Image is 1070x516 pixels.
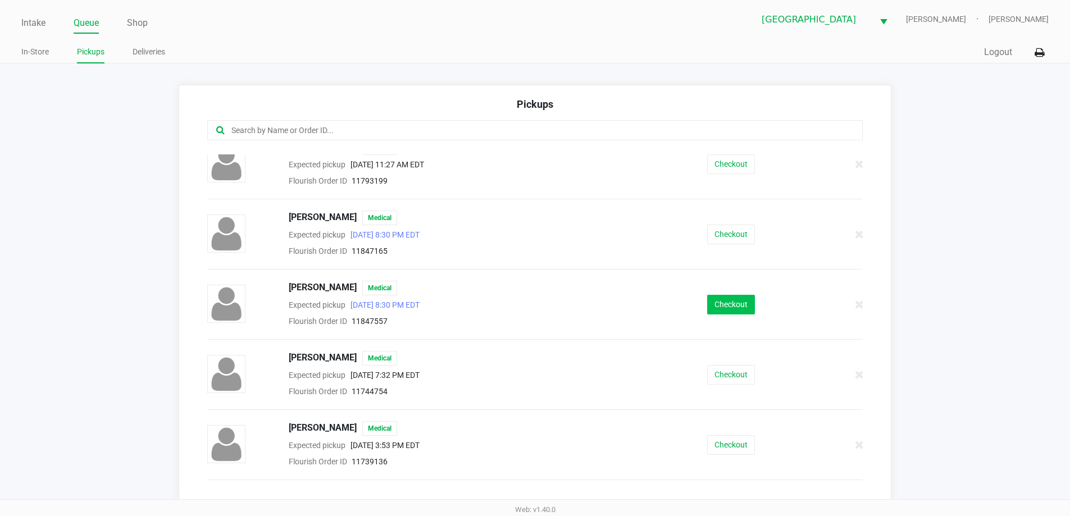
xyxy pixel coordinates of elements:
[352,176,388,185] span: 11793199
[707,365,755,385] button: Checkout
[345,230,420,239] span: [DATE] 8:30 PM EDT
[345,300,420,309] span: [DATE] 8:30 PM EDT
[289,387,347,396] span: Flourish Order ID
[289,160,345,169] span: Expected pickup
[762,13,866,26] span: [GEOGRAPHIC_DATA]
[230,124,804,137] input: Search by Name or Order ID...
[873,6,894,33] button: Select
[345,441,420,450] span: [DATE] 3:53 PM EDT
[362,211,397,225] span: Medical
[289,351,357,366] span: [PERSON_NAME]
[352,317,388,326] span: 11847557
[289,230,345,239] span: Expected pickup
[362,421,397,436] span: Medical
[906,13,989,25] span: [PERSON_NAME]
[289,421,357,436] span: [PERSON_NAME]
[289,176,347,185] span: Flourish Order ID
[362,281,397,295] span: Medical
[352,457,388,466] span: 11739136
[345,160,424,169] span: [DATE] 11:27 AM EDT
[707,154,755,174] button: Checkout
[515,505,556,514] span: Web: v1.40.0
[517,98,553,110] span: Pickups
[984,45,1012,59] button: Logout
[127,15,148,31] a: Shop
[345,371,420,380] span: [DATE] 7:32 PM EDT
[289,300,345,309] span: Expected pickup
[74,15,99,31] a: Queue
[289,457,347,466] span: Flourish Order ID
[707,295,755,314] button: Checkout
[707,225,755,244] button: Checkout
[77,45,104,59] a: Pickups
[989,13,1049,25] span: [PERSON_NAME]
[289,211,357,225] span: [PERSON_NAME]
[133,45,165,59] a: Deliveries
[289,371,345,380] span: Expected pickup
[289,317,347,326] span: Flourish Order ID
[21,45,49,59] a: In-Store
[362,351,397,366] span: Medical
[352,387,388,396] span: 11744754
[352,246,388,255] span: 11847165
[21,15,45,31] a: Intake
[289,246,347,255] span: Flourish Order ID
[707,435,755,455] button: Checkout
[289,441,345,450] span: Expected pickup
[289,281,357,295] span: [PERSON_NAME]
